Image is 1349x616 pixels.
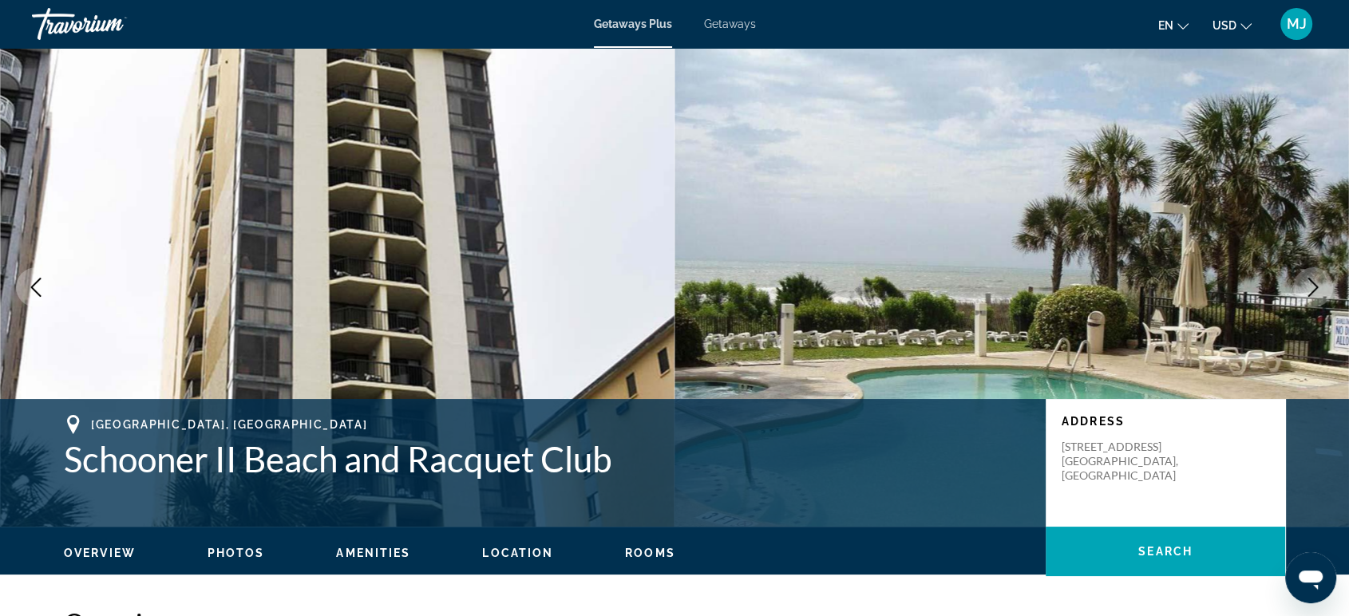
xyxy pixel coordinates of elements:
[16,267,56,307] button: Previous image
[64,546,136,560] button: Overview
[1158,14,1189,37] button: Change language
[336,546,410,560] button: Amenities
[704,18,756,30] a: Getaways
[1287,16,1307,32] span: MJ
[64,438,1030,480] h1: Schooner II Beach and Racquet Club
[91,418,367,431] span: [GEOGRAPHIC_DATA], [GEOGRAPHIC_DATA]
[1138,545,1193,558] span: Search
[1062,415,1269,428] p: Address
[1213,19,1236,32] span: USD
[1062,440,1189,483] p: [STREET_ADDRESS] [GEOGRAPHIC_DATA], [GEOGRAPHIC_DATA]
[1293,267,1333,307] button: Next image
[1213,14,1252,37] button: Change currency
[594,18,672,30] a: Getaways Plus
[625,546,675,560] button: Rooms
[1276,7,1317,41] button: User Menu
[1158,19,1173,32] span: en
[64,547,136,559] span: Overview
[482,546,553,560] button: Location
[625,547,675,559] span: Rooms
[1046,527,1285,576] button: Search
[482,547,553,559] span: Location
[336,547,410,559] span: Amenities
[208,547,265,559] span: Photos
[1285,552,1336,603] iframe: Button to launch messaging window
[32,3,192,45] a: Travorium
[208,546,265,560] button: Photos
